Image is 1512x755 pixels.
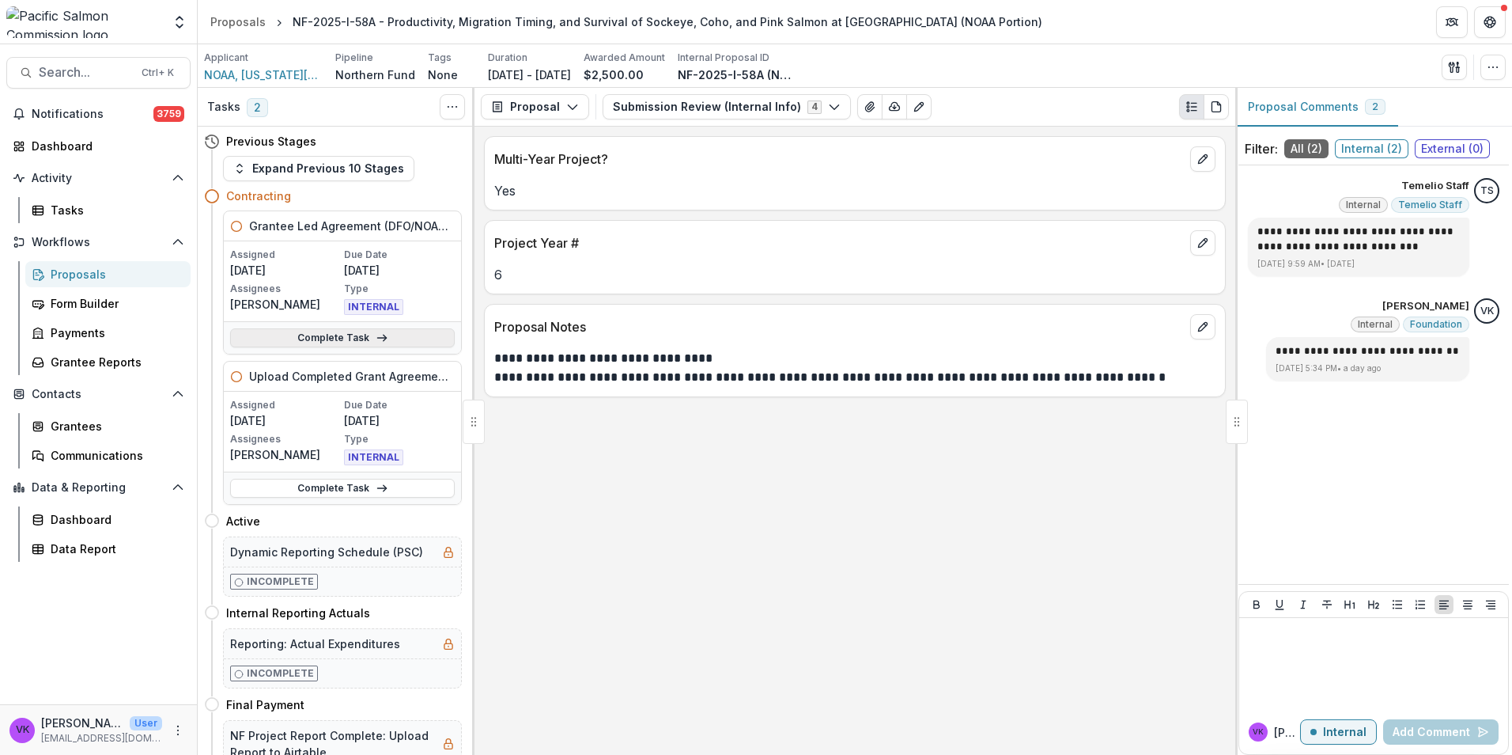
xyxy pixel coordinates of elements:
a: Grantees [25,413,191,439]
p: Internal [1323,726,1366,739]
h4: Final Payment [226,696,304,713]
button: Toggle View Cancelled Tasks [440,94,465,120]
a: NOAA, [US_STATE][GEOGRAPHIC_DATA], [GEOGRAPHIC_DATA] [204,66,323,83]
p: Type [344,282,455,296]
p: [DATE] [230,412,341,429]
h5: Grantee Led Agreement (DFO/NOAA Only) [249,218,455,234]
button: Open entity switcher [168,6,191,38]
p: [DATE] 9:59 AM • [DATE] [1257,258,1460,270]
button: More [168,721,187,740]
p: Filter: [1245,139,1278,158]
a: Data Report [25,536,191,562]
div: Ctrl + K [138,64,177,82]
p: [DATE] [230,262,341,279]
p: Yes [494,181,1215,200]
p: Temelio Staff [1401,178,1469,194]
button: Proposal Comments [1235,88,1398,127]
p: Awarded Amount [584,51,665,65]
p: [DATE] [344,412,455,429]
p: Due Date [344,398,455,412]
button: PDF view [1204,94,1229,120]
p: Project Year # [494,233,1184,252]
span: Activity [32,172,165,185]
button: Expand Previous 10 Stages [223,156,414,181]
a: Payments [25,320,191,346]
a: Complete Task [230,328,455,347]
p: 6 [494,265,1215,284]
span: External ( 0 ) [1415,139,1490,158]
a: Dashboard [25,506,191,533]
button: Open Data & Reporting [6,475,191,500]
p: None [428,66,458,83]
button: Open Workflows [6,230,191,255]
button: Add Comment [1383,719,1499,745]
nav: breadcrumb [204,10,1049,33]
button: Submission Review (Internal Info)4 [603,94,851,120]
p: Northern Fund [335,66,415,83]
button: Plaintext view [1179,94,1204,120]
p: $2,500.00 [584,66,644,83]
div: Grantees [51,418,178,434]
span: 2 [1372,101,1378,112]
p: [PERSON_NAME] [41,715,123,731]
button: edit [1190,146,1215,172]
p: Internal Proposal ID [678,51,769,65]
button: Italicize [1294,595,1313,614]
p: [PERSON_NAME] [230,296,341,313]
button: Open Contacts [6,381,191,407]
p: Multi-Year Project? [494,150,1184,169]
div: Victor Keong [1253,728,1264,736]
button: Align Center [1458,595,1477,614]
button: edit [1190,230,1215,256]
div: Payments [51,324,178,341]
p: Duration [488,51,527,65]
p: Type [344,432,455,446]
div: Data Report [51,541,178,557]
div: Grantee Reports [51,354,178,370]
button: Open Activity [6,165,191,191]
div: Form Builder [51,295,178,312]
a: Proposals [25,261,191,287]
button: Heading 1 [1340,595,1359,614]
span: Foundation [1410,319,1462,330]
p: User [130,716,162,730]
p: [PERSON_NAME] [1274,724,1300,741]
a: Proposals [204,10,272,33]
button: Ordered List [1411,595,1430,614]
button: Align Left [1435,595,1453,614]
div: Dashboard [32,138,178,154]
div: NF-2025-I-58A - Productivity, Migration Timing, and Survival of Sockeye, Coho, and Pink Salmon at... [293,13,1042,30]
button: edit [1190,314,1215,340]
span: Internal [1358,319,1393,330]
p: Tags [428,51,452,65]
button: Internal [1300,719,1377,745]
span: INTERNAL [344,450,403,465]
p: [EMAIL_ADDRESS][DOMAIN_NAME] [41,731,162,746]
span: Internal [1346,199,1381,211]
button: Heading 2 [1364,595,1383,614]
p: Assigned [230,398,341,412]
div: Victor Keong [1480,306,1494,317]
a: Form Builder [25,290,191,317]
p: Applicant [204,51,248,65]
div: Tasks [51,202,178,218]
a: Dashboard [6,133,191,159]
span: Notifications [32,108,153,121]
div: Dashboard [51,511,178,528]
p: Assignees [230,432,341,446]
p: [DATE] - [DATE] [488,66,571,83]
span: All ( 2 ) [1284,139,1329,158]
a: Grantee Reports [25,349,191,375]
div: Proposals [210,13,266,30]
h3: Tasks [207,101,240,114]
p: Incomplete [247,575,314,589]
div: Proposals [51,266,178,283]
button: Search... [6,57,191,89]
span: Data & Reporting [32,481,165,495]
span: 2 [247,98,268,117]
p: Assigned [230,248,341,262]
button: Notifications3759 [6,101,191,127]
button: Bold [1247,595,1266,614]
div: Victor Keong [16,725,29,735]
